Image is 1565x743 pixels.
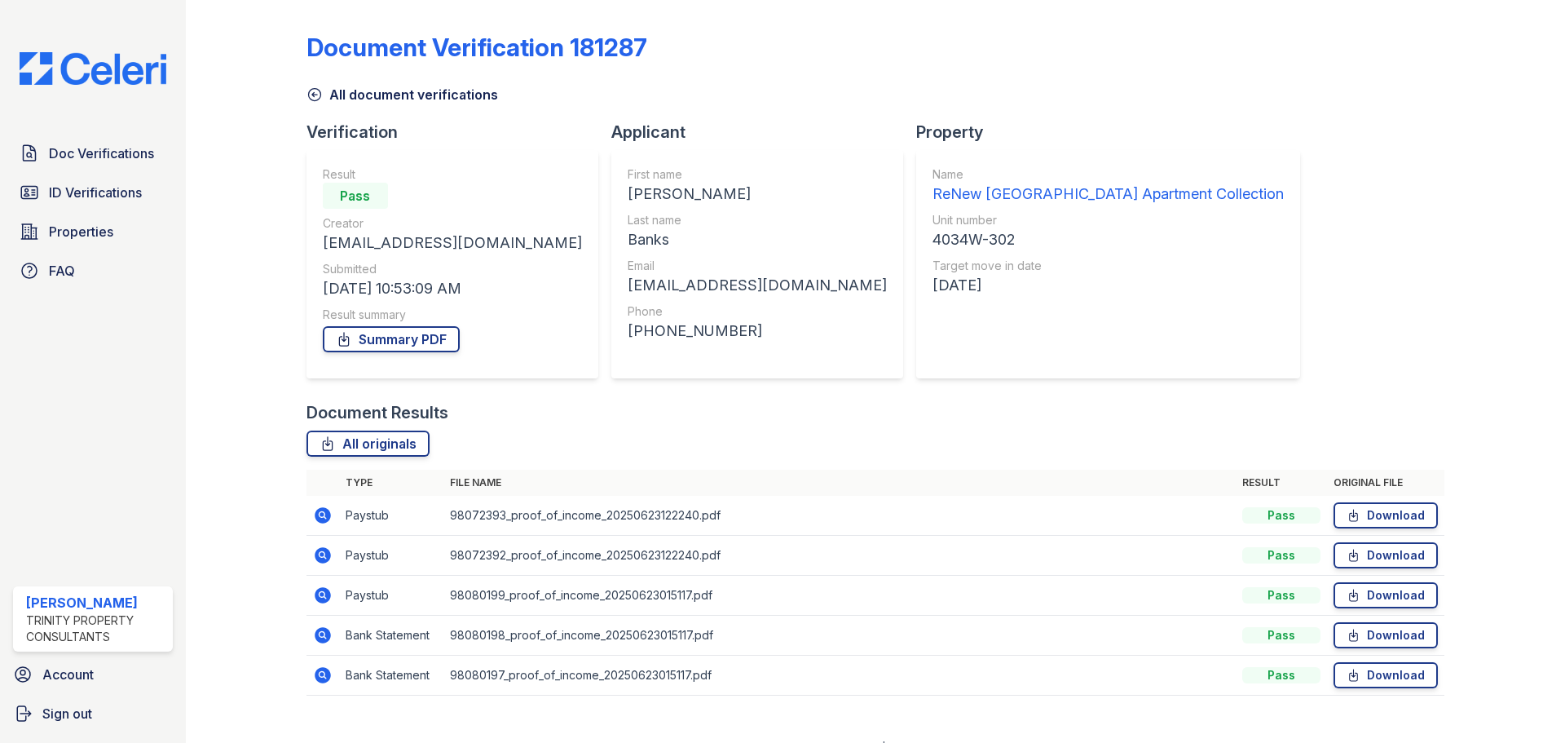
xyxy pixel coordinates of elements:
[323,307,582,323] div: Result summary
[323,215,582,232] div: Creator
[932,212,1284,228] div: Unit number
[1242,507,1320,524] div: Pass
[306,401,448,424] div: Document Results
[932,228,1284,251] div: 4034W-302
[1327,470,1444,496] th: Original file
[49,261,75,281] span: FAQ
[306,431,430,457] a: All originals
[339,656,443,696] td: Bank Statement
[13,215,173,248] a: Properties
[339,576,443,616] td: Paystub
[628,228,887,251] div: Banks
[1497,678,1549,727] iframe: chat widget
[339,496,443,536] td: Paystub
[339,470,443,496] th: Type
[916,121,1313,144] div: Property
[323,232,582,254] div: [EMAIL_ADDRESS][DOMAIN_NAME]
[628,183,887,206] div: [PERSON_NAME]
[1242,627,1320,643] div: Pass
[306,85,498,104] a: All document verifications
[628,166,887,183] div: First name
[932,258,1284,274] div: Target move in date
[323,183,388,209] div: Pass
[13,137,173,170] a: Doc Verifications
[628,320,887,343] div: [PHONE_NUMBER]
[628,212,887,228] div: Last name
[628,274,887,297] div: [EMAIL_ADDRESS][DOMAIN_NAME]
[1242,667,1320,683] div: Pass
[26,593,166,613] div: [PERSON_NAME]
[13,254,173,287] a: FAQ
[323,326,460,352] a: Summary PDF
[628,258,887,274] div: Email
[306,33,647,62] div: Document Verification 181287
[323,261,582,277] div: Submitted
[1242,587,1320,604] div: Pass
[339,536,443,576] td: Paystub
[932,166,1284,183] div: Name
[26,613,166,645] div: Trinity Property Consultants
[932,166,1284,206] a: Name ReNew [GEOGRAPHIC_DATA] Apartment Collection
[7,52,179,85] img: CE_Logo_Blue-a8612792a0a2168367f1c8372b55b34899dd931a85d93a1a3d3e32e68fde9ad4.png
[1334,542,1438,568] a: Download
[49,144,154,163] span: Doc Verifications
[628,303,887,320] div: Phone
[1334,502,1438,529] a: Download
[42,665,94,684] span: Account
[443,470,1236,496] th: File name
[49,222,113,241] span: Properties
[323,277,582,300] div: [DATE] 10:53:09 AM
[13,176,173,209] a: ID Verifications
[42,704,92,723] span: Sign out
[49,183,142,202] span: ID Verifications
[339,616,443,656] td: Bank Statement
[1242,547,1320,564] div: Pass
[1236,470,1327,496] th: Result
[611,121,916,144] div: Applicant
[443,496,1236,536] td: 98072393_proof_of_income_20250623122240.pdf
[443,536,1236,576] td: 98072392_proof_of_income_20250623122240.pdf
[443,576,1236,616] td: 98080199_proof_of_income_20250623015117.pdf
[443,616,1236,656] td: 98080198_proof_of_income_20250623015117.pdf
[443,656,1236,696] td: 98080197_proof_of_income_20250623015117.pdf
[1334,622,1438,648] a: Download
[7,697,179,730] a: Sign out
[306,121,611,144] div: Verification
[323,166,582,183] div: Result
[1334,662,1438,688] a: Download
[932,274,1284,297] div: [DATE]
[7,658,179,691] a: Account
[1334,582,1438,608] a: Download
[932,183,1284,206] div: ReNew [GEOGRAPHIC_DATA] Apartment Collection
